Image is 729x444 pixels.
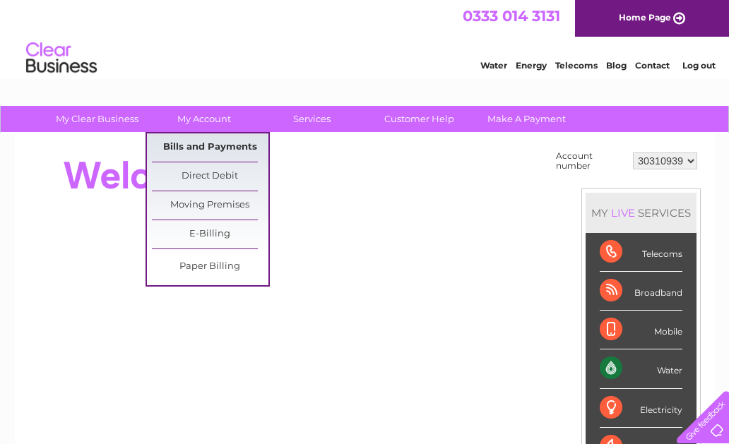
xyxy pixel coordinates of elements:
[608,206,638,220] div: LIVE
[600,272,682,311] div: Broadband
[152,220,268,248] a: E-Billing
[152,253,268,281] a: Paper Billing
[25,37,97,80] img: logo.png
[552,148,629,174] td: Account number
[516,60,547,71] a: Energy
[152,191,268,220] a: Moving Premises
[682,60,716,71] a: Log out
[635,60,670,71] a: Contact
[600,389,682,428] div: Electricity
[606,60,627,71] a: Blog
[152,133,268,162] a: Bills and Payments
[361,106,478,132] a: Customer Help
[152,162,268,191] a: Direct Debit
[555,60,598,71] a: Telecoms
[468,106,585,132] a: Make A Payment
[600,311,682,349] div: Mobile
[463,7,560,25] a: 0333 014 3131
[32,8,699,68] div: Clear Business is a trading name of Verastar Limited (registered in [GEOGRAPHIC_DATA] No. 3667643...
[39,106,155,132] a: My Clear Business
[254,106,370,132] a: Services
[600,233,682,272] div: Telecoms
[600,349,682,388] div: Water
[480,60,507,71] a: Water
[146,106,263,132] a: My Account
[586,193,697,233] div: MY SERVICES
